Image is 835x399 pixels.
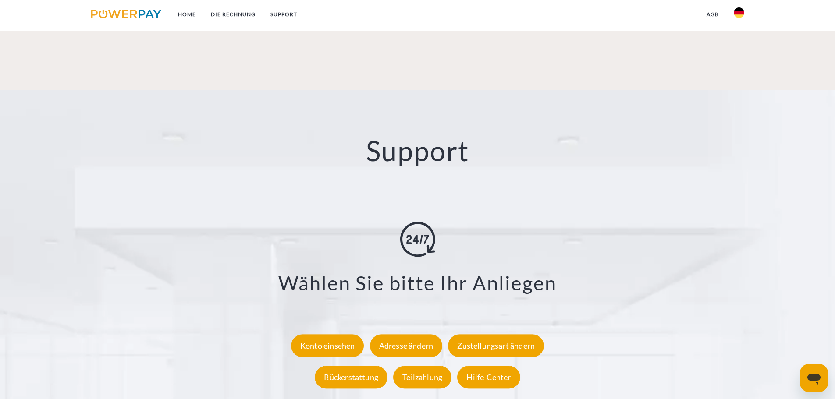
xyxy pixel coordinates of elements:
img: online-shopping.svg [400,222,435,257]
a: Zustellungsart ändern [446,341,546,350]
div: Zustellungsart ändern [448,334,544,357]
h2: Support [42,134,793,168]
img: logo-powerpay.svg [91,10,162,18]
div: Konto einsehen [291,334,364,357]
h3: Wählen Sie bitte Ihr Anliegen [53,271,782,295]
a: DIE RECHNUNG [203,7,263,22]
a: SUPPORT [263,7,305,22]
div: Teilzahlung [393,366,451,388]
div: Adresse ändern [370,334,443,357]
img: de [734,7,744,18]
a: Hilfe-Center [455,372,522,382]
iframe: Schaltfläche zum Öffnen des Messaging-Fensters [800,364,828,392]
a: Adresse ändern [368,341,445,350]
a: Rückerstattung [313,372,390,382]
a: Konto einsehen [289,341,366,350]
div: Hilfe-Center [457,366,520,388]
div: Rückerstattung [315,366,387,388]
a: Teilzahlung [391,372,454,382]
a: agb [699,7,726,22]
a: Home [171,7,203,22]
